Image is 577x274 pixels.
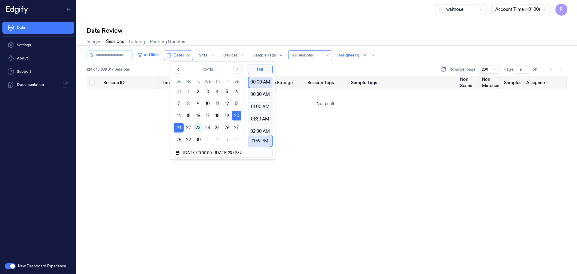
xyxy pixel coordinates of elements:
button: Go to the Previous Month [174,65,182,74]
span: Dates [174,53,184,58]
div: 00:30 AM [250,89,270,100]
div: 01:30 AM [250,114,270,125]
button: Select all [89,80,95,86]
th: Sunday [174,78,184,84]
button: Monday, September 22nd, 2025 [184,123,193,132]
button: Thursday, September 4th, 2025 [212,87,222,96]
th: Session Tags [305,76,349,89]
button: Sunday, September 21st, 2025, selected [174,123,184,132]
button: R [555,4,567,16]
a: Data [2,22,74,34]
th: Thursday [212,78,222,84]
div: 02:00 AM [250,126,270,137]
th: Samples [502,76,524,89]
a: Images [87,39,101,45]
button: Sunday, September 14th, 2025 [174,111,184,120]
button: Thursday, September 25th, 2025 [212,123,222,132]
span: 120 of 3,839,019 Sessions [87,67,130,72]
th: Non Matches [480,76,502,89]
button: Tuesday, September 16th, 2025 [193,111,203,120]
button: Tuesday, September 30th, 2025 [193,135,203,145]
th: Friday [222,78,232,84]
th: Assignee [524,76,567,89]
button: Tuesday, September 9th, 2025 [193,99,203,108]
th: Non Scans [458,76,480,89]
button: Go to the Next Month [233,65,242,74]
button: Wednesday, October 1st, 2025 [203,135,212,145]
button: Saturday, September 20th, 2025, selected [232,111,241,120]
th: Wednesday [203,78,212,84]
button: Sunday, September 28th, 2025 [174,135,184,145]
button: Tuesday, September 2nd, 2025 [193,87,203,96]
button: Thursday, October 2nd, 2025 [212,135,222,145]
th: Tuesday [193,78,203,84]
button: Friday, September 12th, 2025 [222,99,232,108]
a: Support [2,65,74,78]
a: Pending Updates [150,39,185,45]
button: About [2,52,74,64]
div: 11:59 PM [250,135,270,147]
p: Rows per page [450,67,475,72]
button: All Filters [135,50,162,60]
button: Saturday, September 13th, 2025 [232,99,241,108]
button: Wednesday, September 10th, 2025 [203,99,212,108]
button: Thursday, September 18th, 2025 [212,111,222,120]
button: Dates [164,50,193,60]
button: Friday, September 19th, 2025 [222,111,232,120]
nav: pagination [547,65,565,74]
div: 01:00 AM [250,101,270,112]
button: Wednesday, September 24th, 2025 [203,123,212,132]
input: Dates [182,149,267,157]
button: Saturday, September 27th, 2025 [232,123,241,132]
button: Saturday, October 4th, 2025 [232,135,241,145]
button: Full [248,65,273,74]
button: Saturday, September 6th, 2025 [232,87,241,96]
button: Friday, September 26th, 2025 [222,123,232,132]
th: Timestamp (Session) [159,76,218,89]
div: 00:00 AM [250,77,270,88]
a: Catalog [129,39,145,45]
button: Monday, September 8th, 2025 [184,99,193,108]
button: Wednesday, September 17th, 2025 [203,111,212,120]
button: Toggle Navigation [64,5,74,14]
th: Video Storage [261,76,305,89]
table: September 2025 [174,78,241,145]
button: [DATE] [186,65,230,74]
a: Documentation [2,79,74,91]
button: Wednesday, September 3rd, 2025 [203,87,212,96]
button: Go to previous page [547,65,555,74]
th: Saturday [232,78,241,84]
button: Friday, September 5th, 2025 [222,87,232,96]
button: Monday, September 1st, 2025 [184,87,193,96]
a: Sessions [106,38,124,45]
a: Settings [2,39,74,51]
span: of 1 [533,67,542,72]
button: Monday, September 29th, 2025 [184,135,193,145]
th: Session ID [101,76,159,89]
button: Friday, October 3rd, 2025 [222,135,232,145]
th: Monday [184,78,193,84]
div: Data Review [87,26,567,35]
button: Sunday, August 31st, 2025 [174,87,184,96]
button: Thursday, September 11th, 2025 [212,99,222,108]
button: Today, Tuesday, September 23rd, 2025 [193,123,203,132]
th: Sample Tags [349,76,458,89]
button: Monday, September 15th, 2025 [184,111,193,120]
span: Page [504,67,513,72]
td: No results. [87,89,567,118]
button: Sunday, September 7th, 2025 [174,99,184,108]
